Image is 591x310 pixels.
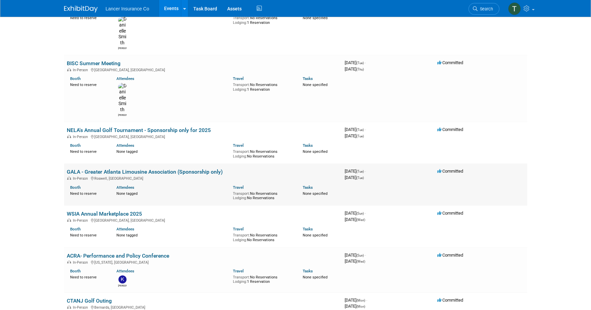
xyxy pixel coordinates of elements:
[365,169,366,174] span: -
[67,211,142,217] a: WSIA Annual Marketplace 2025
[356,170,364,173] span: (Tue)
[356,176,364,180] span: (Tue)
[118,113,127,117] div: Danielle Smith
[116,269,134,273] a: Attendees
[70,269,81,273] a: Booth
[70,14,107,20] div: Need to reserve
[437,298,463,303] span: Committed
[73,68,90,72] span: In-Person
[67,127,211,133] a: NELA's Annual Golf Tournament - Sponsorship only for 2025
[478,6,493,11] span: Search
[67,169,223,175] a: GALA - Greater Atlanta Limousine Association (Sponsorship only)
[233,149,250,154] span: Transport:
[233,154,247,159] span: Lodging:
[67,68,71,71] img: In-Person Event
[233,20,247,25] span: Lodging:
[356,134,364,138] span: (Tue)
[116,190,228,196] div: None tagged
[345,259,365,264] span: [DATE]
[233,275,250,279] span: Transport:
[106,6,149,11] span: Lancer Insurance Co
[70,227,81,231] a: Booth
[233,269,244,273] a: Travel
[116,185,134,190] a: Attendees
[118,275,127,283] img: kathy egan
[233,148,293,159] div: No Reservations No Reservations
[67,259,339,265] div: [US_STATE], [GEOGRAPHIC_DATA]
[366,298,367,303] span: -
[67,60,120,67] a: BISC Summer Meeting
[67,217,339,223] div: [GEOGRAPHIC_DATA], [GEOGRAPHIC_DATA]
[303,233,328,237] span: None specified
[365,127,366,132] span: -
[233,143,244,148] a: Travel
[67,176,71,180] img: In-Person Event
[116,227,134,231] a: Attendees
[70,190,107,196] div: Need to reserve
[233,83,250,87] span: Transport:
[73,135,90,139] span: In-Person
[233,76,244,81] a: Travel
[345,67,364,72] span: [DATE]
[73,218,90,223] span: In-Person
[233,81,293,92] div: No Reservations 1 Reservation
[303,191,328,196] span: None specified
[345,253,366,258] span: [DATE]
[356,218,365,222] span: (Wed)
[508,2,521,15] img: Terrence Forrest
[365,211,366,216] span: -
[73,176,90,181] span: In-Person
[70,148,107,154] div: Need to reserve
[303,227,313,231] a: Tasks
[70,143,81,148] a: Booth
[233,16,250,20] span: Transport:
[70,81,107,87] div: Need to reserve
[67,253,169,259] a: ACRA- Performance and Policy Conference
[365,60,366,65] span: -
[303,76,313,81] a: Tasks
[303,16,328,20] span: None specified
[233,191,250,196] span: Transport:
[303,269,313,273] a: Tasks
[67,175,339,181] div: Roswell, [GEOGRAPHIC_DATA]
[356,212,364,215] span: (Sun)
[345,217,365,222] span: [DATE]
[118,83,127,113] img: Danielle Smith
[356,128,364,132] span: (Tue)
[67,67,339,72] div: [GEOGRAPHIC_DATA], [GEOGRAPHIC_DATA]
[356,299,365,302] span: (Mon)
[67,298,112,304] a: CTANJ Golf Outing
[356,68,364,71] span: (Thu)
[233,185,244,190] a: Travel
[437,169,463,174] span: Committed
[70,274,107,280] div: Need to reserve
[233,233,250,237] span: Transport:
[345,60,366,65] span: [DATE]
[233,232,293,242] div: No Reservations No Reservations
[437,211,463,216] span: Committed
[233,274,293,284] div: No Reservations 1 Reservation
[303,143,313,148] a: Tasks
[233,14,293,25] div: No Reservations 1 Reservation
[73,305,90,310] span: In-Person
[233,196,247,200] span: Lodging:
[67,218,71,222] img: In-Person Event
[437,253,463,258] span: Committed
[116,148,228,154] div: None tagged
[303,185,313,190] a: Tasks
[118,46,127,50] div: Danielle Smith
[345,298,367,303] span: [DATE]
[67,305,71,309] img: In-Person Event
[73,260,90,265] span: In-Person
[303,275,328,279] span: None specified
[356,260,365,263] span: (Wed)
[118,16,127,46] img: Danielle Smith
[303,83,328,87] span: None specified
[345,175,364,180] span: [DATE]
[345,169,366,174] span: [DATE]
[70,76,81,81] a: Booth
[233,279,247,284] span: Lodging:
[469,3,499,15] a: Search
[67,304,339,310] div: Bernards, [GEOGRAPHIC_DATA]
[303,149,328,154] span: None specified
